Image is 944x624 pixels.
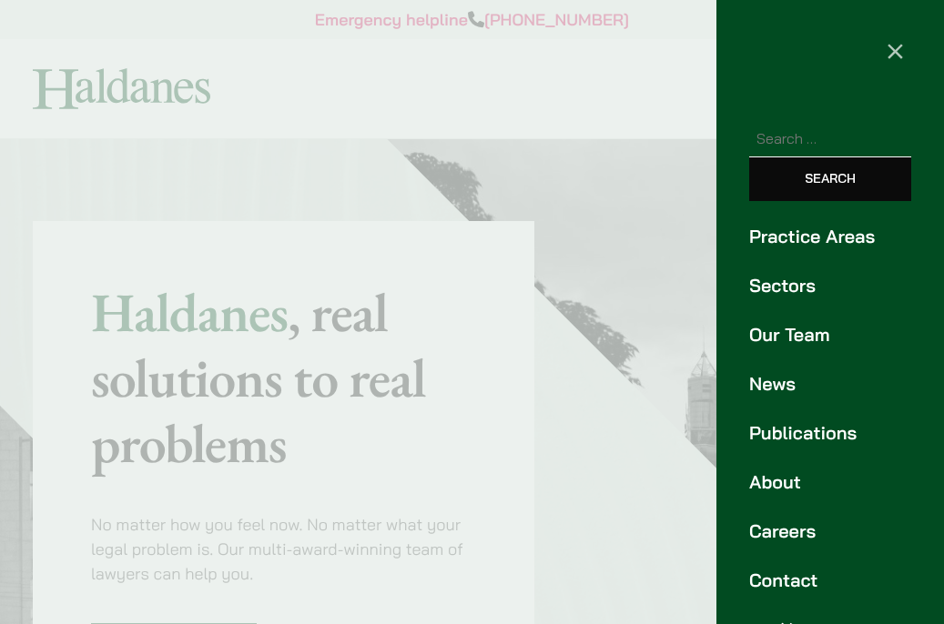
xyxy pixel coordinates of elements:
input: Search for: [749,120,911,157]
a: Practice Areas [749,223,911,250]
a: Our Team [749,321,911,348]
input: Search [749,157,911,201]
a: Contact [749,567,911,594]
a: Sectors [749,272,911,299]
a: Careers [749,518,911,545]
a: News [749,370,911,398]
span: × [886,31,905,67]
a: About [749,468,911,496]
a: Publications [749,419,911,447]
